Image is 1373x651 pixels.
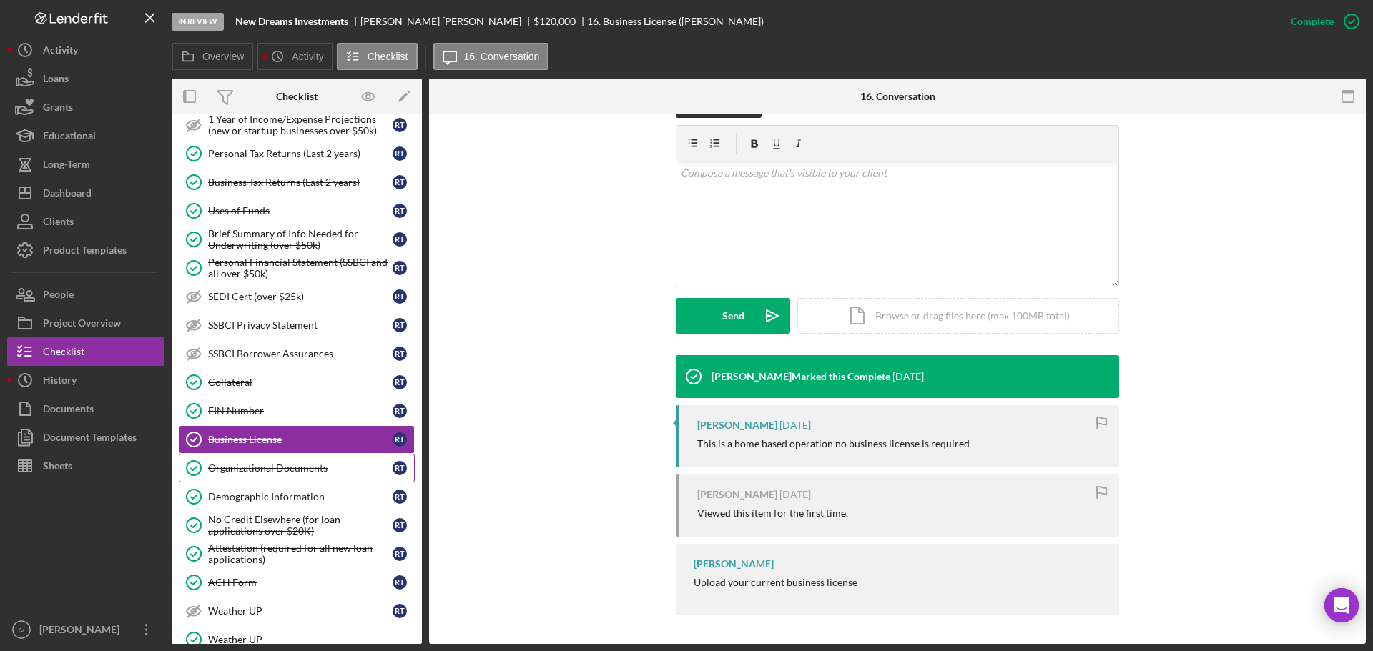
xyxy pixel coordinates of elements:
div: People [43,280,74,312]
label: 16. Conversation [464,51,540,62]
a: SEDI Cert (over $25k)RT [179,282,415,311]
div: ACH Form [208,577,393,588]
div: Weather UP [208,634,414,645]
div: Send [722,298,744,334]
label: Activity [292,51,323,62]
div: 16. Business License ([PERSON_NAME]) [587,16,764,27]
button: Documents [7,394,164,423]
div: Open Intercom Messenger [1324,588,1359,622]
button: Checklist [337,43,418,70]
div: R T [393,404,407,418]
div: SEDI Cert (over $25k) [208,291,393,302]
span: $120,000 [533,15,576,27]
div: [PERSON_NAME] [697,419,777,431]
div: R T [393,461,407,475]
div: This is a home based operation no business license is required [697,438,970,449]
button: Product Templates [7,236,164,264]
div: SSBCI Privacy Statement [208,319,393,331]
div: 1 Year of Income/Expense Projections (new or start up businesses over $50k) [208,114,393,136]
a: Brief Summary of Info Needed for Underwriting (over $50k)RT [179,225,415,254]
div: R T [393,118,407,132]
div: [PERSON_NAME] [694,558,774,570]
button: Grants [7,93,164,121]
div: Business Tax Returns (Last 2 years) [208,177,393,188]
div: [PERSON_NAME] [697,489,777,500]
div: [PERSON_NAME] [36,615,129,647]
div: Complete [1291,7,1334,36]
button: Educational [7,121,164,150]
div: Checklist [276,91,318,102]
button: Long-Term [7,150,164,179]
div: Documents [43,394,94,427]
time: 2025-05-29 17:03 [892,371,924,382]
a: Demographic InformationRT [179,482,415,511]
div: Upload your current business license [694,577,857,588]
div: R T [393,375,407,389]
button: IV[PERSON_NAME] [7,615,164,644]
button: 16. Conversation [433,43,549,70]
div: Grants [43,93,73,125]
div: Personal Financial Statement (SSBCI and all over $50k) [208,257,393,279]
div: R T [393,575,407,590]
div: R T [393,347,407,361]
a: Organizational DocumentsRT [179,454,415,482]
div: Collateral [208,377,393,388]
a: ACH FormRT [179,568,415,597]
div: R T [393,175,407,189]
a: Checklist [7,337,164,366]
a: Project Overview [7,309,164,337]
div: EIN Number [208,405,393,417]
div: Project Overview [43,309,121,341]
button: Document Templates [7,423,164,452]
button: Overview [172,43,253,70]
a: Attestation (required for all new loan applications)RT [179,540,415,568]
button: Sheets [7,452,164,480]
a: Personal Financial Statement (SSBCI and all over $50k)RT [179,254,415,282]
button: History [7,366,164,394]
div: Checklist [43,337,84,369]
div: 16. Conversation [860,91,935,102]
a: No Credit Elsewhere (for loan applications over $20K)RT [179,511,415,540]
div: [PERSON_NAME] [PERSON_NAME] [360,16,533,27]
div: R T [393,490,407,504]
div: Long-Term [43,150,90,182]
div: R T [393,518,407,532]
div: Educational [43,121,96,154]
button: People [7,280,164,309]
div: Sheets [43,452,72,484]
button: Activity [257,43,333,70]
button: Complete [1276,7,1366,36]
div: Dashboard [43,179,92,211]
time: 2025-04-29 16:06 [779,489,811,500]
time: 2025-05-12 15:55 [779,419,811,431]
div: R T [393,432,407,447]
a: Uses of FundsRT [179,197,415,225]
a: Weather UPRT [179,597,415,625]
div: Personal Tax Returns (Last 2 years) [208,148,393,159]
div: Weather UP [208,605,393,617]
div: Uses of Funds [208,205,393,217]
button: Dashboard [7,179,164,207]
div: Attestation (required for all new loan applications) [208,542,393,565]
div: R T [393,289,407,304]
div: In Review [172,13,224,31]
div: Viewed this item for the first time. [697,507,848,519]
div: Demographic Information [208,491,393,502]
a: Personal Tax Returns (Last 2 years)RT [179,139,415,168]
button: Activity [7,36,164,64]
div: Document Templates [43,423,137,455]
a: SSBCI Borrower AssurancesRT [179,339,415,368]
div: No Credit Elsewhere (for loan applications over $20K) [208,514,393,537]
div: History [43,366,77,398]
div: R T [393,146,407,161]
button: Loans [7,64,164,93]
